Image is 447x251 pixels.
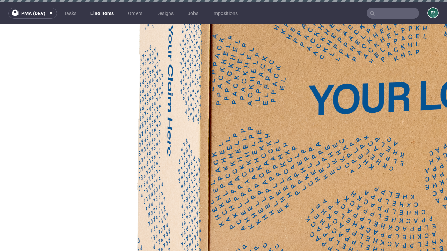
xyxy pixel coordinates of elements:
[428,8,438,18] figcaption: e2
[208,8,242,19] a: Impositions
[124,8,147,19] a: Orders
[86,8,118,19] a: Line Items
[21,11,45,16] span: pma (dev)
[8,8,57,19] button: pma (dev)
[152,8,178,19] a: Designs
[60,8,81,19] a: Tasks
[183,8,203,19] a: Jobs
